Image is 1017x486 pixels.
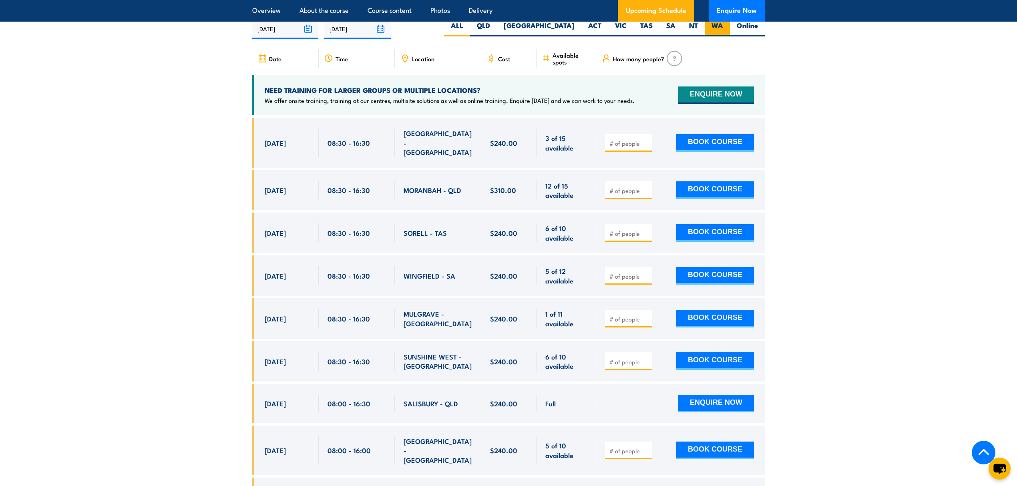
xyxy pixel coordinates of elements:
span: Cost [498,55,510,62]
label: [GEOGRAPHIC_DATA] [497,21,581,36]
span: Date [269,55,281,62]
label: ALL [444,21,470,36]
button: BOOK COURSE [676,224,754,242]
label: ACT [581,21,608,36]
span: $240.00 [490,228,517,237]
button: BOOK COURSE [676,267,754,285]
span: Available spots [553,52,591,65]
input: # of people [609,187,649,195]
span: $240.00 [490,446,517,455]
input: To date [324,18,390,39]
label: TAS [633,21,659,36]
label: QLD [470,21,497,36]
span: 3 of 15 available [545,133,587,152]
span: Location [412,55,434,62]
label: WA [705,21,730,36]
span: How many people? [613,55,664,62]
span: 08:00 - 16:00 [328,446,371,455]
span: 1 of 11 available [545,309,587,328]
input: # of people [609,272,649,280]
input: # of people [609,447,649,455]
span: Time [336,55,348,62]
span: $240.00 [490,271,517,280]
span: Full [545,399,556,408]
span: 08:30 - 16:30 [328,357,370,366]
span: $310.00 [490,185,516,195]
span: [DATE] [265,357,286,366]
span: [DATE] [265,228,286,237]
span: 6 of 10 available [545,352,587,371]
span: 5 of 12 available [545,266,587,285]
span: 08:30 - 16:30 [328,185,370,195]
span: [DATE] [265,138,286,147]
input: From date [252,18,318,39]
input: # of people [609,315,649,323]
span: SALISBURY - QLD [404,399,458,408]
label: Online [730,21,765,36]
button: BOOK COURSE [676,442,754,459]
span: 08:30 - 16:30 [328,314,370,323]
span: 08:30 - 16:30 [328,271,370,280]
span: SUNSHINE WEST - [GEOGRAPHIC_DATA] [404,352,472,371]
span: [GEOGRAPHIC_DATA] - [GEOGRAPHIC_DATA] [404,129,472,157]
button: chat-button [989,458,1011,480]
span: [DATE] [265,399,286,408]
span: $240.00 [490,357,517,366]
button: BOOK COURSE [676,134,754,152]
label: NT [682,21,705,36]
span: $240.00 [490,138,517,147]
p: We offer onsite training, training at our centres, multisite solutions as well as online training... [265,96,635,104]
span: MORANBAH - QLD [404,185,461,195]
span: WINGFIELD - SA [404,271,455,280]
span: $240.00 [490,399,517,408]
input: # of people [609,229,649,237]
span: [DATE] [265,314,286,323]
span: 6 of 10 available [545,223,587,242]
label: VIC [608,21,633,36]
span: MULGRAVE - [GEOGRAPHIC_DATA] [404,309,472,328]
button: BOOK COURSE [676,181,754,199]
span: SORELL - TAS [404,228,447,237]
input: # of people [609,358,649,366]
button: BOOK COURSE [676,352,754,370]
label: SA [659,21,682,36]
span: 08:00 - 16:30 [328,399,370,408]
span: 08:30 - 16:30 [328,138,370,147]
input: # of people [609,139,649,147]
span: 08:30 - 16:30 [328,228,370,237]
span: $240.00 [490,314,517,323]
span: 12 of 15 available [545,181,587,200]
span: [DATE] [265,185,286,195]
button: BOOK COURSE [676,310,754,327]
span: [DATE] [265,446,286,455]
span: [DATE] [265,271,286,280]
span: [GEOGRAPHIC_DATA] - [GEOGRAPHIC_DATA] [404,436,472,464]
button: ENQUIRE NOW [678,395,754,412]
button: ENQUIRE NOW [678,86,754,104]
h4: NEED TRAINING FOR LARGER GROUPS OR MULTIPLE LOCATIONS? [265,86,635,94]
span: 5 of 10 available [545,441,587,460]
